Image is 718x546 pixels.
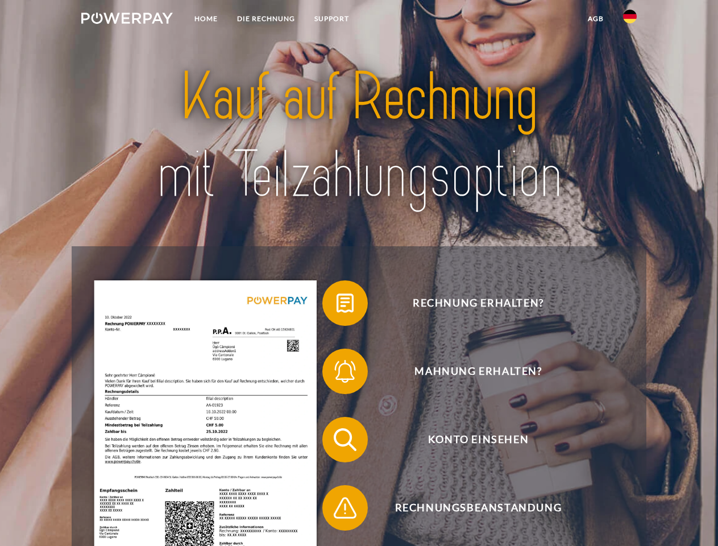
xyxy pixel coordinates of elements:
img: qb_bell.svg [331,357,359,386]
a: SUPPORT [305,9,359,29]
img: title-powerpay_de.svg [109,55,609,218]
span: Rechnungsbeanstandung [339,485,617,531]
button: Mahnung erhalten? [322,349,618,394]
button: Rechnung erhalten? [322,280,618,326]
img: qb_warning.svg [331,494,359,522]
a: Home [185,9,227,29]
img: qb_bill.svg [331,289,359,317]
span: Mahnung erhalten? [339,349,617,394]
img: qb_search.svg [331,425,359,454]
span: Konto einsehen [339,417,617,462]
button: Rechnungsbeanstandung [322,485,618,531]
img: logo-powerpay-white.svg [81,13,173,24]
img: de [623,10,637,23]
a: DIE RECHNUNG [227,9,305,29]
button: Konto einsehen [322,417,618,462]
span: Rechnung erhalten? [339,280,617,326]
a: agb [578,9,613,29]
